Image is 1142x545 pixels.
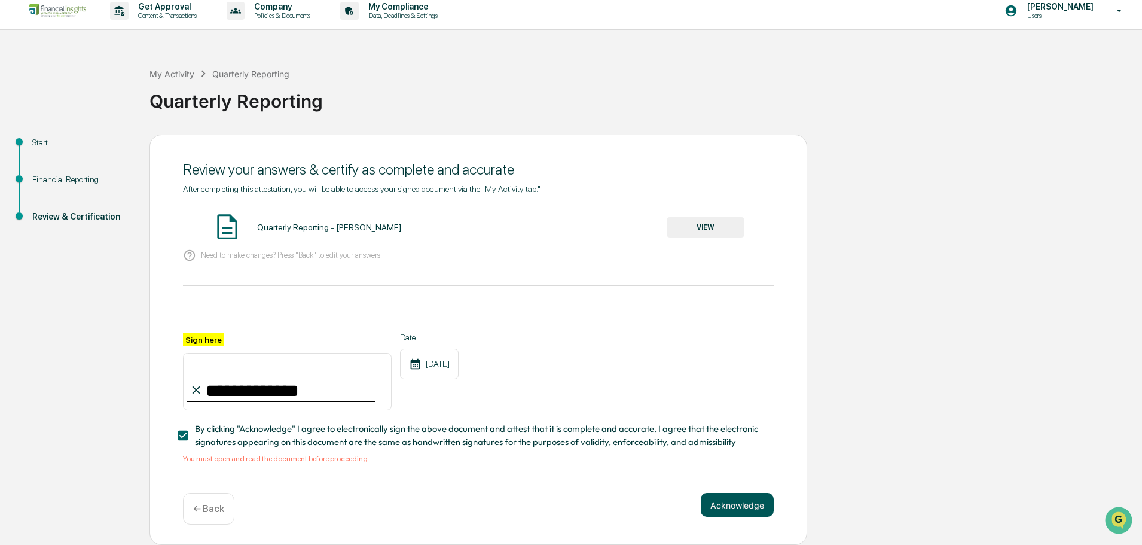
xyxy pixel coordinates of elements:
[7,245,80,267] a: 🔎Data Lookup
[24,250,75,262] span: Data Lookup
[12,251,22,261] div: 🔎
[149,69,194,79] div: My Activity
[195,422,764,449] span: By clicking "Acknowledge" I agree to electronically sign the above document and attest that it is...
[32,211,130,223] div: Review & Certification
[245,11,316,20] p: Policies & Documents
[193,503,224,514] p: ← Back
[82,223,153,244] a: 🗄️Attestations
[183,184,541,194] span: After completing this attestation, you will be able to access your signed document via the "My Ac...
[212,212,242,242] img: Document Icon
[32,136,130,149] div: Start
[119,279,145,288] span: Pylon
[41,168,196,180] div: Start new chat
[149,81,1136,112] div: Quarterly Reporting
[32,173,130,186] div: Financial Reporting
[400,349,459,379] div: [DATE]
[701,493,774,517] button: Acknowledge
[203,172,218,186] button: Start new chat
[183,161,774,178] div: Review your answers & certify as complete and accurate
[201,251,380,260] p: Need to make changes? Press "Back" to edit your answers
[7,223,82,244] a: 🖐️Preclearance
[245,2,316,11] p: Company
[84,279,145,288] a: Powered byPylon
[212,69,289,79] div: Quarterly Reporting
[29,4,86,17] img: logo
[87,229,96,238] div: 🗄️
[359,11,444,20] p: Data, Deadlines & Settings
[12,102,218,121] p: How can we help?
[12,66,36,90] img: Greenboard
[359,2,444,11] p: My Compliance
[129,11,203,20] p: Content & Transactions
[1018,11,1100,20] p: Users
[1018,2,1100,11] p: [PERSON_NAME]
[12,168,33,190] img: 1746055101610-c473b297-6a78-478c-a979-82029cc54cd1
[667,217,744,238] button: VIEW
[41,180,151,190] div: We're available if you need us!
[1104,506,1136,538] iframe: Open customer support
[24,227,77,239] span: Preclearance
[99,227,148,239] span: Attestations
[400,333,459,342] label: Date
[257,223,401,232] div: Quarterly Reporting - [PERSON_NAME]
[12,229,22,238] div: 🖐️
[129,2,203,11] p: Get Approval
[183,333,224,346] label: Sign here
[183,455,774,463] div: You must open and read the document before proceeding.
